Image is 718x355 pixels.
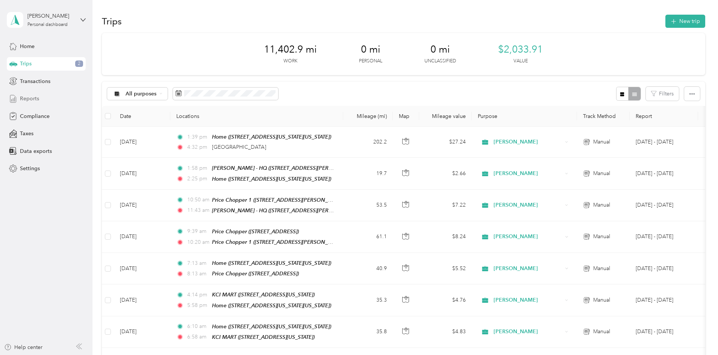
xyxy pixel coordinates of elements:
span: 2 [75,60,83,67]
h1: Trips [102,17,122,25]
span: 4:32 pm [187,143,209,151]
span: KCI MART ([STREET_ADDRESS][US_STATE]) [212,334,315,340]
td: [DATE] [114,221,170,253]
td: [DATE] [114,316,170,348]
span: [PERSON_NAME] [494,138,562,146]
span: 5:58 pm [187,301,209,310]
span: Home ([STREET_ADDRESS][US_STATE][US_STATE]) [212,260,331,266]
span: 0 mi [430,44,450,56]
span: 9:39 am [187,227,209,236]
th: Map [393,106,419,127]
span: $2,033.91 [498,44,543,56]
span: 1:58 pm [187,164,209,172]
span: [PERSON_NAME] [494,296,562,304]
button: Help center [4,343,42,351]
span: 7:13 am [187,259,209,267]
span: 6:58 am [187,333,209,341]
td: $4.83 [419,316,472,348]
p: Unclassified [424,58,456,65]
td: 35.3 [343,284,393,316]
td: 53.5 [343,190,393,221]
span: Transactions [20,77,50,85]
th: Track Method [577,106,630,127]
td: [DATE] [114,158,170,189]
span: Compliance [20,112,50,120]
th: Date [114,106,170,127]
span: 10:20 am [187,238,209,246]
span: Settings [20,165,40,172]
td: 61.1 [343,221,393,253]
th: Purpose [472,106,577,127]
span: Manual [593,233,610,241]
td: $5.52 [419,253,472,284]
span: Manual [593,169,610,178]
div: [PERSON_NAME] [27,12,74,20]
span: 11:43 am [187,206,209,215]
span: Manual [593,296,610,304]
span: Home ([STREET_ADDRESS][US_STATE][US_STATE]) [212,302,331,308]
span: 10:50 am [187,196,209,204]
td: Aug 16 - 31, 2025 [630,316,698,348]
span: Home ([STREET_ADDRESS][US_STATE][US_STATE]) [212,323,331,329]
span: Data exports [20,147,52,155]
td: [DATE] [114,190,170,221]
td: [DATE] [114,253,170,284]
span: [PERSON_NAME] [494,264,562,273]
td: $27.24 [419,127,472,158]
th: Mileage (mi) [343,106,393,127]
span: KCI MART ([STREET_ADDRESS][US_STATE]) [212,292,315,298]
td: [DATE] [114,284,170,316]
td: Aug 16 - 31, 2025 [630,221,698,253]
span: Manual [593,328,610,336]
th: Locations [170,106,343,127]
span: Home ([STREET_ADDRESS][US_STATE][US_STATE]) [212,134,331,140]
span: Manual [593,138,610,146]
span: Manual [593,201,610,209]
td: $8.24 [419,221,472,253]
td: Aug 16 - 31, 2025 [630,158,698,189]
td: Aug 16 - 31, 2025 [630,253,698,284]
span: Price Chopper ([STREET_ADDRESS]) [212,228,299,234]
span: 4:14 pm [187,291,209,299]
span: [PERSON_NAME] - HQ ([STREET_ADDRESS][PERSON_NAME]) [212,207,361,214]
span: [PERSON_NAME] [494,328,562,336]
iframe: Everlance-gr Chat Button Frame [676,313,718,355]
span: [PERSON_NAME] [494,233,562,241]
span: 11,402.9 mi [264,44,317,56]
span: All purposes [126,91,157,97]
span: [PERSON_NAME] [494,201,562,209]
div: Personal dashboard [27,23,68,27]
td: Aug 16 - 31, 2025 [630,284,698,316]
td: 40.9 [343,253,393,284]
span: 6:10 am [187,322,209,331]
span: Trips [20,60,32,68]
td: Aug 16 - 31, 2025 [630,190,698,221]
td: 202.2 [343,127,393,158]
th: Report [630,106,698,127]
span: Home ([STREET_ADDRESS][US_STATE][US_STATE]) [212,176,331,182]
span: 0 mi [361,44,380,56]
span: [PERSON_NAME] - HQ ([STREET_ADDRESS][PERSON_NAME]) [212,165,361,171]
span: 2:25 pm [187,175,209,183]
td: $4.76 [419,284,472,316]
td: 19.7 [343,158,393,189]
td: [DATE] [114,127,170,158]
span: Price Chopper 1 ([STREET_ADDRESS][PERSON_NAME]) [212,239,346,245]
span: Taxes [20,130,33,137]
p: Personal [359,58,382,65]
span: Reports [20,95,39,103]
p: Value [514,58,528,65]
button: Filters [646,87,679,101]
span: Price Chopper 1 ([STREET_ADDRESS][PERSON_NAME]) [212,197,346,203]
span: [GEOGRAPHIC_DATA] [212,144,266,150]
span: [PERSON_NAME] [494,169,562,178]
span: Manual [593,264,610,273]
td: 35.8 [343,316,393,348]
p: Work [283,58,297,65]
th: Mileage value [419,106,472,127]
span: 8:13 am [187,270,209,278]
span: 1:39 pm [187,133,209,141]
td: $2.66 [419,158,472,189]
td: $7.22 [419,190,472,221]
